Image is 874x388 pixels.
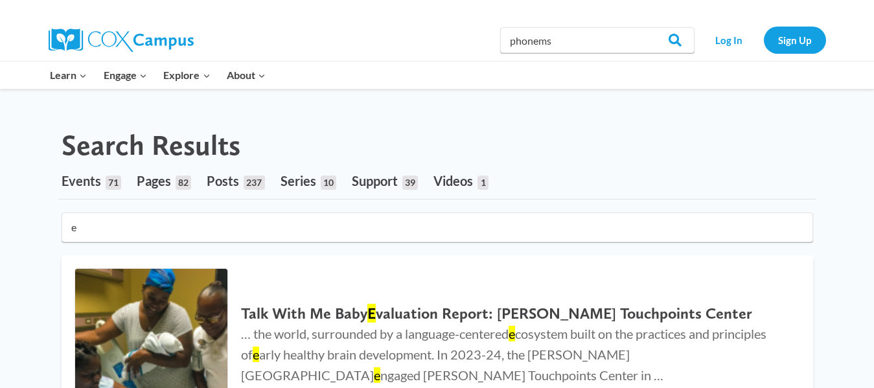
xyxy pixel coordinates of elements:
[62,163,121,199] a: Events71
[701,27,757,53] a: Log In
[207,173,239,188] span: Posts
[433,173,473,188] span: Videos
[374,367,380,383] mark: e
[62,173,101,188] span: Events
[367,304,376,323] mark: E
[207,163,264,199] a: Posts237
[701,27,826,53] nav: Secondary Navigation
[155,62,219,89] button: Child menu of Explore
[176,176,191,190] span: 82
[95,62,155,89] button: Child menu of Engage
[62,212,813,242] input: Search for...
[106,176,121,190] span: 71
[42,62,96,89] button: Child menu of Learn
[352,163,418,199] a: Support39
[137,163,191,199] a: Pages82
[402,176,418,190] span: 39
[281,173,316,188] span: Series
[500,27,695,53] input: Search Cox Campus
[433,163,488,199] a: Videos1
[137,173,171,188] span: Pages
[321,176,336,190] span: 10
[244,176,264,190] span: 237
[218,62,274,89] button: Child menu of About
[352,173,398,188] span: Support
[49,29,194,52] img: Cox Campus
[42,62,274,89] nav: Primary Navigation
[281,163,336,199] a: Series10
[241,326,766,383] span: … the world, surrounded by a language-centered cosystem built on the practices and principles of ...
[241,304,787,323] h2: Talk With Me Baby valuation Report: [PERSON_NAME] Touchpoints Center
[764,27,826,53] a: Sign Up
[509,326,515,341] mark: e
[62,128,240,163] h1: Search Results
[477,176,488,190] span: 1
[253,347,259,362] mark: e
